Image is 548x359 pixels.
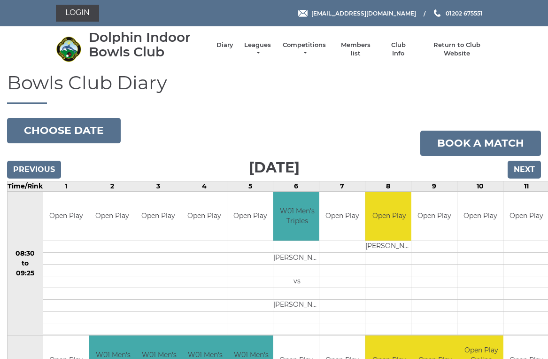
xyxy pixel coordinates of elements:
[56,5,99,22] a: Login
[273,181,319,191] td: 6
[411,181,457,191] td: 9
[319,181,365,191] td: 7
[135,192,181,241] td: Open Play
[319,192,365,241] td: Open Play
[508,161,541,179] input: Next
[8,181,43,191] td: Time/Rink
[7,161,61,179] input: Previous
[135,181,181,191] td: 3
[273,192,321,241] td: W01 Men's Triples
[421,41,492,58] a: Return to Club Website
[7,118,121,143] button: Choose date
[181,181,227,191] td: 4
[216,41,233,49] a: Diary
[273,253,321,265] td: [PERSON_NAME]
[365,192,413,241] td: Open Play
[273,300,321,312] td: [PERSON_NAME]
[311,9,416,16] span: [EMAIL_ADDRESS][DOMAIN_NAME]
[446,9,483,16] span: 01202 675551
[43,181,89,191] td: 1
[432,9,483,18] a: Phone us 01202 675551
[56,36,82,62] img: Dolphin Indoor Bowls Club
[457,181,503,191] td: 10
[243,41,272,58] a: Leagues
[8,191,43,336] td: 08:30 to 09:25
[385,41,412,58] a: Club Info
[89,30,207,59] div: Dolphin Indoor Bowls Club
[43,192,89,241] td: Open Play
[282,41,327,58] a: Competitions
[411,192,457,241] td: Open Play
[298,9,416,18] a: Email [EMAIL_ADDRESS][DOMAIN_NAME]
[420,131,541,156] a: Book a match
[89,192,135,241] td: Open Play
[365,241,413,253] td: [PERSON_NAME]
[434,9,440,17] img: Phone us
[298,10,308,17] img: Email
[273,276,321,288] td: vs
[7,72,541,104] h1: Bowls Club Diary
[457,192,503,241] td: Open Play
[365,181,411,191] td: 8
[336,41,375,58] a: Members list
[181,192,227,241] td: Open Play
[227,181,273,191] td: 5
[89,181,135,191] td: 2
[227,192,273,241] td: Open Play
